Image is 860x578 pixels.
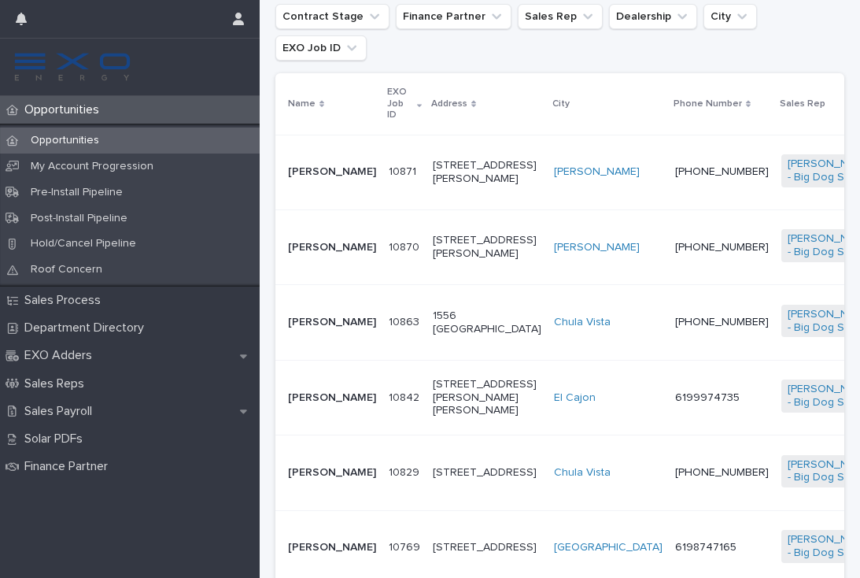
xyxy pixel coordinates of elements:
p: 1556 [GEOGRAPHIC_DATA] [433,309,541,336]
p: Sales Payroll [18,404,105,419]
a: [PERSON_NAME] [554,241,640,254]
p: Pre-Install Pipeline [18,186,135,199]
p: Finance Partner [18,459,120,474]
p: Name [288,95,316,113]
p: Solar PDFs [18,432,95,446]
a: [PHONE_NUMBER] [675,166,769,177]
button: City [703,4,757,29]
p: 10870 [389,238,423,254]
p: 10871 [389,162,419,179]
p: [PERSON_NAME] [288,165,376,179]
button: Dealership [609,4,697,29]
a: [PHONE_NUMBER] [675,242,769,253]
p: Opportunities [18,134,112,147]
p: Post-Install Pipeline [18,212,140,225]
a: 6198747165 [675,542,736,553]
a: El Cajon [554,391,596,405]
p: Roof Concern [18,263,115,276]
p: Sales Rep [780,95,825,113]
button: Finance Partner [396,4,511,29]
p: [PERSON_NAME] [288,541,376,554]
p: [STREET_ADDRESS][PERSON_NAME] [433,234,541,261]
p: Sales Process [18,293,113,308]
p: EXO Adders [18,348,105,363]
img: FKS5r6ZBThi8E5hshIGi [13,51,132,83]
button: Sales Rep [518,4,603,29]
a: [PERSON_NAME] [554,165,640,179]
p: 10769 [389,538,423,554]
p: [STREET_ADDRESS][PERSON_NAME][PERSON_NAME] [433,378,541,417]
p: City [552,95,570,113]
button: EXO Job ID [275,35,367,61]
p: My Account Progression [18,160,166,173]
p: [STREET_ADDRESS][PERSON_NAME] [433,159,541,186]
p: [PERSON_NAME] [288,466,376,480]
a: [GEOGRAPHIC_DATA] [554,541,663,554]
p: EXO Job ID [387,83,413,124]
p: Opportunities [18,102,112,117]
p: Address [431,95,467,113]
p: [PERSON_NAME] [288,316,376,329]
p: [STREET_ADDRESS] [433,541,541,554]
p: [PERSON_NAME] [288,241,376,254]
p: 10829 [389,463,423,480]
a: [PHONE_NUMBER] [675,467,769,478]
p: 10863 [389,313,423,329]
p: Phone Number [674,95,742,113]
a: 6199974735 [675,392,740,403]
button: Contract Stage [275,4,389,29]
a: Chula Vista [554,466,611,480]
a: [PHONE_NUMBER] [675,317,769,328]
p: Department Directory [18,320,157,335]
p: [PERSON_NAME] [288,391,376,405]
p: 10842 [389,388,423,405]
a: Chula Vista [554,316,611,329]
p: Sales Reps [18,376,97,391]
p: [STREET_ADDRESS] [433,466,541,480]
p: Hold/Cancel Pipeline [18,237,149,250]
